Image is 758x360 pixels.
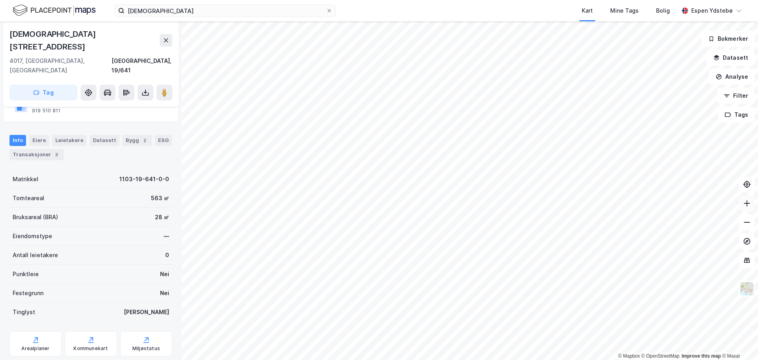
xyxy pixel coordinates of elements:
[707,50,755,66] button: Datasett
[32,108,60,114] div: 919 510 811
[141,136,149,144] div: 2
[718,322,758,360] iframe: Chat Widget
[13,174,38,184] div: Matrikkel
[74,345,108,352] div: Kommunekart
[155,135,172,146] div: ESG
[9,56,111,75] div: 4017, [GEOGRAPHIC_DATA], [GEOGRAPHIC_DATA]
[718,322,758,360] div: Kontrollprogram for chat
[691,6,733,15] div: Espen Ydstebø
[610,6,639,15] div: Mine Tags
[9,149,64,160] div: Transaksjoner
[709,69,755,85] button: Analyse
[9,85,77,100] button: Tag
[717,88,755,104] button: Filter
[9,28,160,53] div: [DEMOGRAPHIC_DATA][STREET_ADDRESS]
[124,5,326,17] input: Søk på adresse, matrikkel, gårdeiere, leietakere eller personer
[701,31,755,47] button: Bokmerker
[111,56,173,75] div: [GEOGRAPHIC_DATA], 19/641
[52,135,87,146] div: Leietakere
[13,4,96,17] img: logo.f888ab2527a4732fd821a326f86c7f29.svg
[13,288,43,298] div: Festegrunn
[124,307,169,317] div: [PERSON_NAME]
[13,193,44,203] div: Tomteareal
[164,231,169,241] div: —
[119,174,169,184] div: 1103-19-641-0-0
[90,135,119,146] div: Datasett
[160,269,169,279] div: Nei
[13,250,58,260] div: Antall leietakere
[582,6,593,15] div: Kart
[21,345,49,352] div: Arealplaner
[739,281,754,296] img: Z
[682,353,721,359] a: Improve this map
[618,353,640,359] a: Mapbox
[160,288,169,298] div: Nei
[155,212,169,222] div: 28 ㎡
[123,135,152,146] div: Bygg
[13,212,58,222] div: Bruksareal (BRA)
[656,6,670,15] div: Bolig
[132,345,160,352] div: Miljøstatus
[13,231,52,241] div: Eiendomstype
[13,269,39,279] div: Punktleie
[718,107,755,123] button: Tags
[29,135,49,146] div: Eiere
[641,353,680,359] a: OpenStreetMap
[165,250,169,260] div: 0
[151,193,169,203] div: 563 ㎡
[53,151,60,159] div: 3
[13,307,35,317] div: Tinglyst
[9,135,26,146] div: Info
